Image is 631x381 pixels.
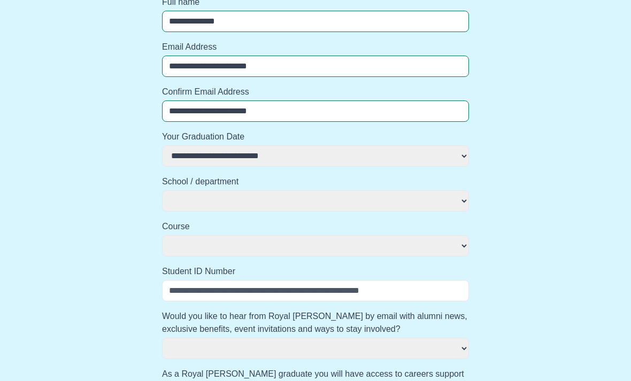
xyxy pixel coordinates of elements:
[162,310,469,336] label: Would you like to hear from Royal [PERSON_NAME] by email with alumni news, exclusive benefits, ev...
[162,265,469,278] label: Student ID Number
[162,85,469,98] label: Confirm Email Address
[162,220,469,233] label: Course
[162,130,469,143] label: Your Graduation Date
[162,175,469,188] label: School / department
[162,41,469,53] label: Email Address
